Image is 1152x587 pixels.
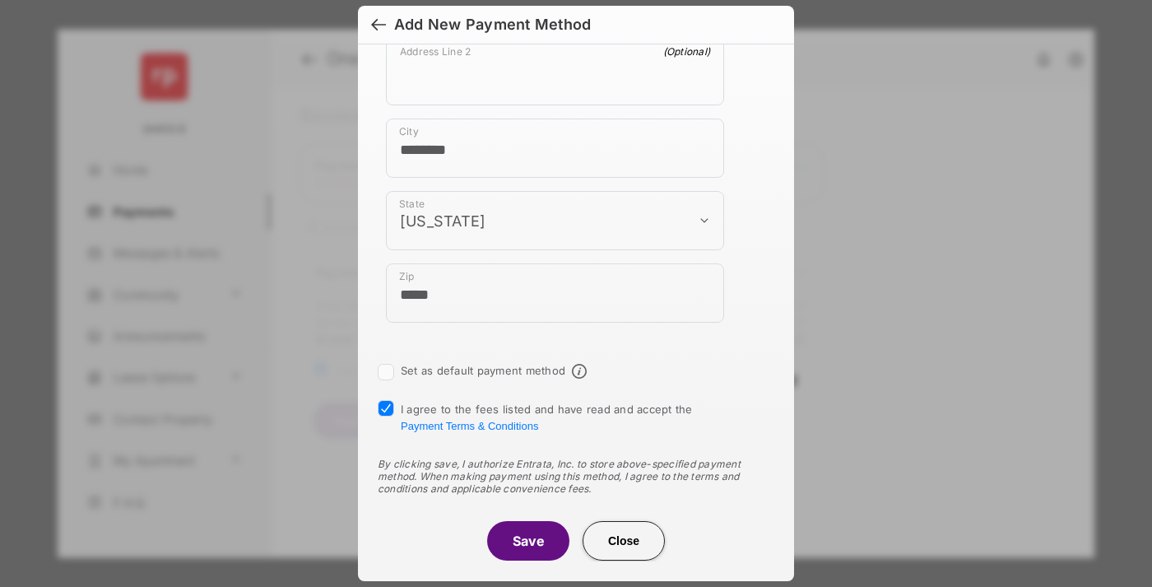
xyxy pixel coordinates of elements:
div: payment_method_screening[postal_addresses][locality] [386,119,724,178]
div: Add New Payment Method [394,16,591,34]
span: Default payment method info [572,364,587,379]
div: payment_method_screening[postal_addresses][postalCode] [386,263,724,323]
button: I agree to the fees listed and have read and accept the [401,420,538,432]
label: Set as default payment method [401,364,565,377]
button: Close [583,521,665,561]
div: payment_method_screening[postal_addresses][administrativeArea] [386,191,724,250]
div: payment_method_screening[postal_addresses][addressLine2] [386,38,724,105]
button: Save [487,521,569,561]
div: By clicking save, I authorize Entrata, Inc. to store above-specified payment method. When making ... [378,458,774,495]
span: I agree to the fees listed and have read and accept the [401,403,693,432]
